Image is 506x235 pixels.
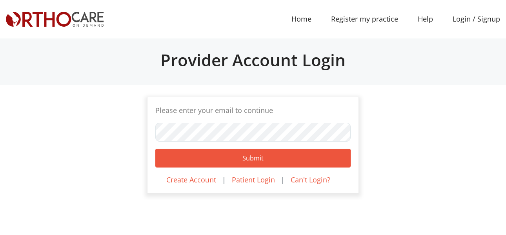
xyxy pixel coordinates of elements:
p: Please enter your email to continue [155,105,351,116]
a: Help [408,10,443,28]
span: | [222,175,226,184]
h2: Provider Account Login [6,50,500,70]
a: Register my practice [321,10,408,28]
a: Can't Login? [291,175,330,184]
a: Patient Login [232,175,275,184]
button: Submit [155,149,351,168]
a: Home [282,10,321,28]
span: | [281,175,285,184]
a: Create Account [166,175,216,184]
